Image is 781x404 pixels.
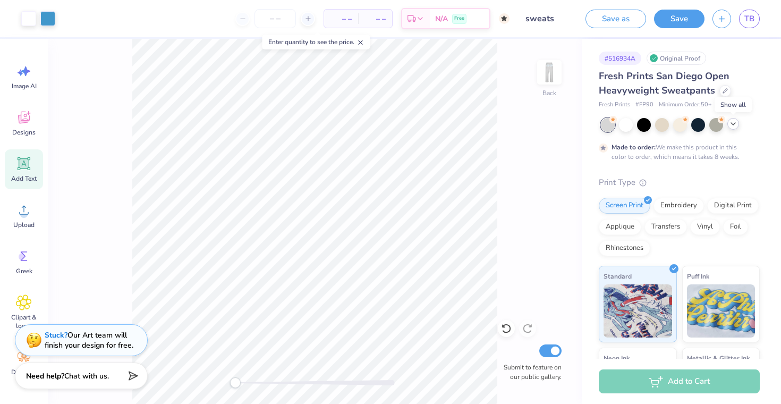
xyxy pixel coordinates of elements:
[230,377,241,388] div: Accessibility label
[599,198,650,214] div: Screen Print
[653,198,704,214] div: Embroidery
[330,13,352,24] span: – –
[744,13,754,25] span: TB
[635,100,653,110] span: # FP90
[604,271,632,282] span: Standard
[707,198,759,214] div: Digital Print
[599,219,641,235] div: Applique
[539,62,560,83] img: Back
[644,219,687,235] div: Transfers
[13,221,35,229] span: Upload
[739,10,760,28] a: TB
[659,100,712,110] span: Minimum Order: 50 +
[26,371,64,381] strong: Need help?
[498,363,562,382] label: Submit to feature on our public gallery.
[517,8,570,29] input: Untitled Design
[612,143,656,151] strong: Made to order:
[599,100,630,110] span: Fresh Prints
[364,13,386,24] span: – –
[647,52,706,65] div: Original Proof
[612,142,742,162] div: We make this product in this color to order, which means it takes 8 weeks.
[254,9,296,28] input: – –
[45,330,133,350] div: Our Art team will finish your design for free.
[454,15,464,22] span: Free
[11,368,37,376] span: Decorate
[654,10,704,28] button: Save
[687,271,709,282] span: Puff Ink
[435,13,448,24] span: N/A
[262,35,370,49] div: Enter quantity to see the price.
[542,88,556,98] div: Back
[690,219,720,235] div: Vinyl
[599,176,760,189] div: Print Type
[599,240,650,256] div: Rhinestones
[604,284,672,338] img: Standard
[687,284,755,338] img: Puff Ink
[604,352,630,364] span: Neon Ink
[687,352,750,364] span: Metallic & Glitter Ink
[11,174,37,183] span: Add Text
[585,10,646,28] button: Save as
[723,219,748,235] div: Foil
[12,82,37,90] span: Image AI
[599,52,641,65] div: # 516934A
[64,371,109,381] span: Chat with us.
[715,97,752,112] div: Show all
[6,313,41,330] span: Clipart & logos
[12,128,36,137] span: Designs
[599,70,729,97] span: Fresh Prints San Diego Open Heavyweight Sweatpants
[16,267,32,275] span: Greek
[45,330,67,340] strong: Stuck?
